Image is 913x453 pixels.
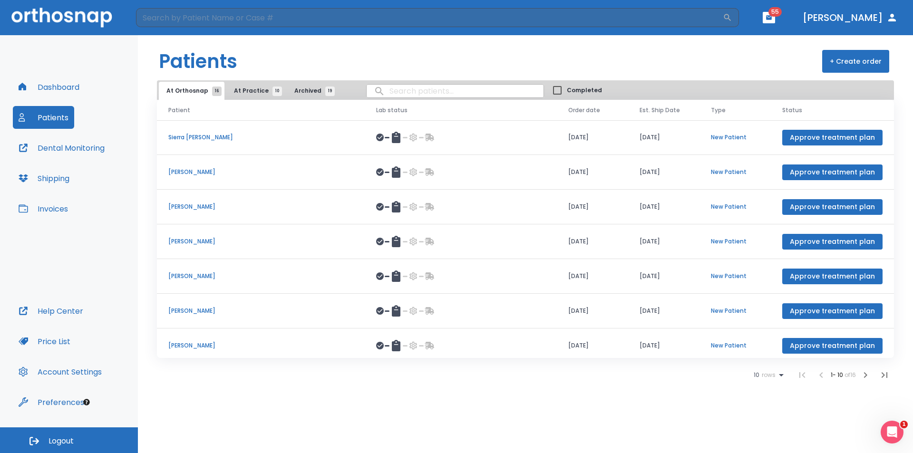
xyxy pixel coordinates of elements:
[13,299,89,322] button: Help Center
[768,7,782,17] span: 55
[628,259,699,294] td: [DATE]
[711,307,759,315] p: New Patient
[13,330,76,353] button: Price List
[294,87,330,95] span: Archived
[782,269,883,284] button: Approve treatment plan
[168,307,353,315] p: [PERSON_NAME]
[13,360,107,383] button: Account Settings
[711,237,759,246] p: New Patient
[711,272,759,280] p: New Patient
[168,106,190,115] span: Patient
[782,234,883,250] button: Approve treatment plan
[711,106,726,115] span: Type
[168,133,353,142] p: Sierra [PERSON_NAME]
[159,47,237,76] h1: Patients
[11,8,112,27] img: Orthosnap
[628,120,699,155] td: [DATE]
[628,328,699,363] td: [DATE]
[782,130,883,145] button: Approve treatment plan
[568,106,600,115] span: Order date
[166,87,217,95] span: At Orthosnap
[711,202,759,211] p: New Patient
[376,106,408,115] span: Lab status
[799,9,902,26] button: [PERSON_NAME]
[136,8,723,27] input: Search by Patient Name or Case #
[82,398,91,406] div: Tooltip anchor
[782,338,883,354] button: Approve treatment plan
[711,168,759,176] p: New Patient
[557,294,628,328] td: [DATE]
[628,155,699,190] td: [DATE]
[159,82,340,100] div: tabs
[49,436,74,446] span: Logout
[640,106,680,115] span: Est. Ship Date
[754,372,759,378] span: 10
[557,259,628,294] td: [DATE]
[557,120,628,155] td: [DATE]
[557,190,628,224] td: [DATE]
[13,136,110,159] button: Dental Monitoring
[234,87,277,95] span: At Practice
[325,87,335,96] span: 19
[900,421,908,428] span: 1
[628,294,699,328] td: [DATE]
[759,372,776,378] span: rows
[212,87,222,96] span: 16
[881,421,903,443] iframe: Intercom live chat
[782,164,883,180] button: Approve treatment plan
[845,371,856,379] span: of 16
[831,371,845,379] span: 1 - 10
[13,106,74,129] button: Patients
[168,168,353,176] p: [PERSON_NAME]
[822,50,889,73] button: + Create order
[557,155,628,190] td: [DATE]
[168,272,353,280] p: [PERSON_NAME]
[557,224,628,259] td: [DATE]
[782,199,883,215] button: Approve treatment plan
[567,86,602,95] span: Completed
[711,133,759,142] p: New Patient
[168,202,353,211] p: [PERSON_NAME]
[711,341,759,350] p: New Patient
[13,167,75,190] button: Shipping
[628,190,699,224] td: [DATE]
[13,197,74,220] button: Invoices
[557,328,628,363] td: [DATE]
[367,82,544,100] input: search
[13,76,85,98] button: Dashboard
[782,106,802,115] span: Status
[628,224,699,259] td: [DATE]
[272,87,282,96] span: 10
[782,303,883,319] button: Approve treatment plan
[168,237,353,246] p: [PERSON_NAME]
[13,391,90,414] button: Preferences
[168,341,353,350] p: [PERSON_NAME]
